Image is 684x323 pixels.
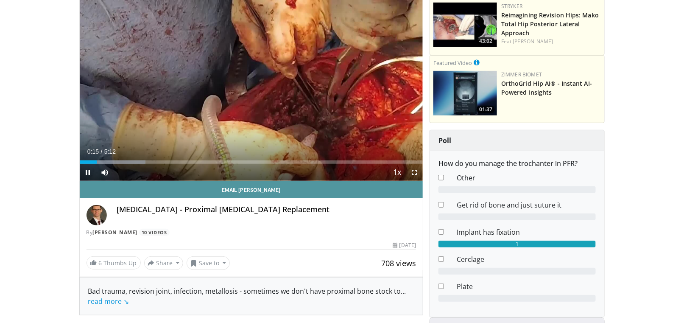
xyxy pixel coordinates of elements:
a: 6 Thumbs Up [87,256,141,270]
span: 01:37 [477,106,495,113]
h4: [MEDICAL_DATA] - Proximal [MEDICAL_DATA] Replacement [117,205,416,214]
img: Avatar [87,205,107,225]
span: ... [88,286,406,306]
dd: Cerclage [450,254,602,264]
button: Share [144,256,184,270]
a: OrthoGrid Hip AI® - Instant AI-Powered Insights [501,79,592,96]
div: Feat. [501,38,601,45]
button: Save to [187,256,230,270]
dd: Get rid of bone and just suture it [450,200,602,210]
button: Mute [97,164,114,181]
span: 6 [99,259,102,267]
small: Featured Video [433,59,472,67]
button: Playback Rate [389,164,406,181]
a: Email [PERSON_NAME] [80,181,423,198]
span: 0:15 [87,148,99,155]
button: Pause [80,164,97,181]
span: / [101,148,103,155]
div: [DATE] [393,242,416,249]
div: By [87,229,416,236]
span: 708 views [381,258,416,268]
button: Fullscreen [406,164,423,181]
h6: How do you manage the trochanter in PFR? [438,160,596,168]
a: Reimagining Revision Hips: Mako Total Hip Posterior Lateral Approach [501,11,599,37]
dd: Other [450,173,602,183]
img: 6632ea9e-2a24-47c5-a9a2-6608124666dc.150x105_q85_crop-smart_upscale.jpg [433,3,497,47]
a: 10 Videos [139,229,170,236]
dd: Implant has fixation [450,227,602,237]
dd: Plate [450,281,602,292]
a: Stryker [501,3,522,10]
a: 43:02 [433,3,497,47]
a: [PERSON_NAME] [93,229,138,236]
a: [PERSON_NAME] [513,38,553,45]
div: 1 [438,241,596,247]
img: 51d03d7b-a4ba-45b7-9f92-2bfbd1feacc3.150x105_q85_crop-smart_upscale.jpg [433,71,497,115]
div: Bad trauma, revision joint, infection, metallosis - sometimes we don't have proximal bone stock to [88,286,415,306]
a: 01:37 [433,71,497,115]
a: read more ↘ [88,297,129,306]
span: 5:12 [104,148,116,155]
a: Zimmer Biomet [501,71,542,78]
strong: Poll [438,136,451,145]
span: 43:02 [477,37,495,45]
div: Progress Bar [80,160,423,164]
